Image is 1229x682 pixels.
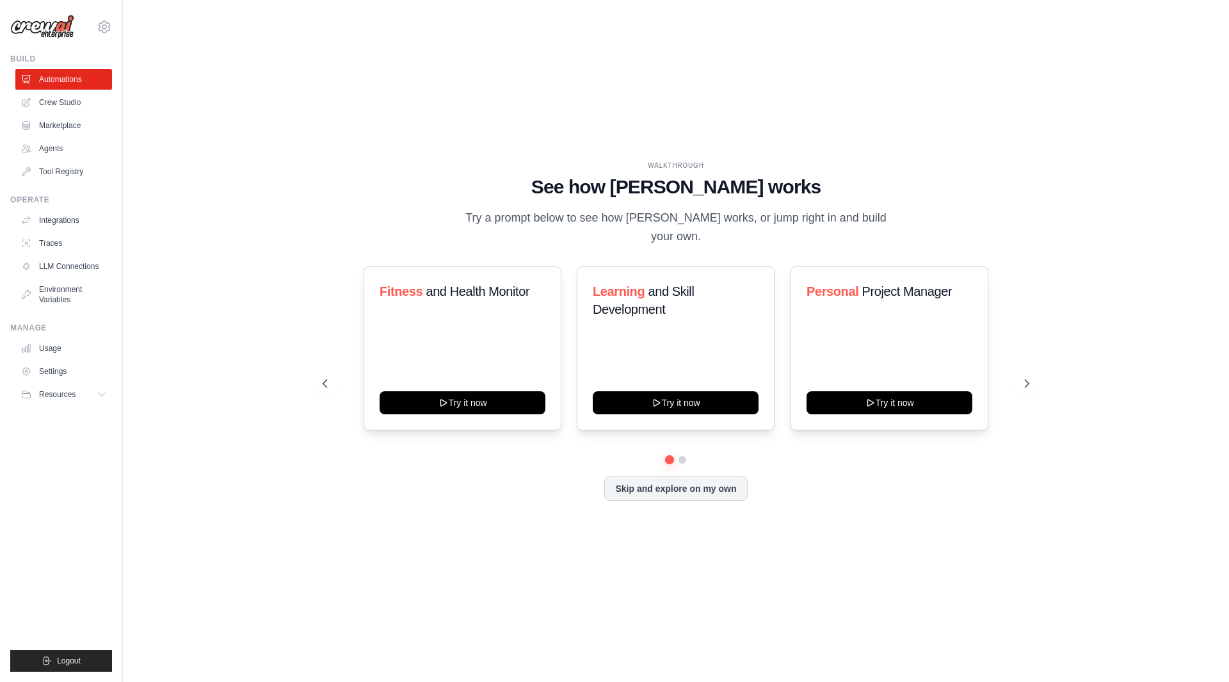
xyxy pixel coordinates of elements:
span: Project Manager [862,284,952,298]
div: Operate [10,195,112,205]
button: Skip and explore on my own [604,476,747,501]
p: Try a prompt below to see how [PERSON_NAME] works, or jump right in and build your own. [461,209,891,247]
span: Resources [39,389,76,400]
button: Try it now [593,391,759,414]
a: Settings [15,361,112,382]
button: Try it now [380,391,545,414]
button: Logout [10,650,112,672]
a: Usage [15,338,112,359]
span: Learning [593,284,645,298]
div: Manage [10,323,112,333]
a: Integrations [15,210,112,231]
span: and Health Monitor [426,284,529,298]
a: Marketplace [15,115,112,136]
a: Traces [15,233,112,254]
a: Automations [15,69,112,90]
span: Fitness [380,284,422,298]
div: WALKTHROUGH [323,161,1029,170]
div: Build [10,54,112,64]
a: Environment Variables [15,279,112,310]
h1: See how [PERSON_NAME] works [323,175,1029,199]
button: Try it now [807,391,972,414]
img: Logo [10,15,74,39]
a: Crew Studio [15,92,112,113]
span: Personal [807,284,858,298]
span: Logout [57,656,81,666]
a: Tool Registry [15,161,112,182]
a: LLM Connections [15,256,112,277]
a: Agents [15,138,112,159]
button: Resources [15,384,112,405]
